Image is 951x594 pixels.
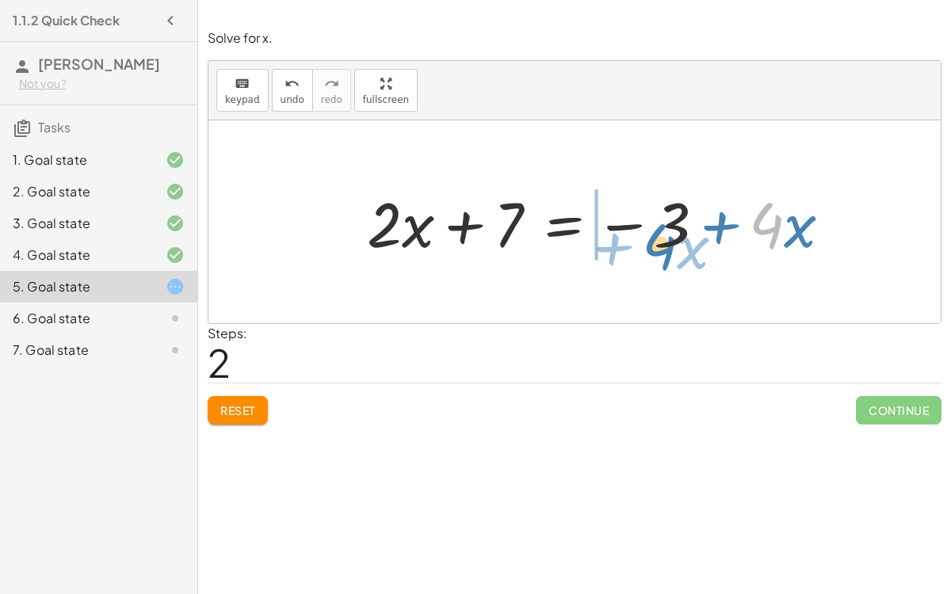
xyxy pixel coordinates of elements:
span: redo [321,94,342,105]
i: Task finished and correct. [166,150,185,169]
div: 4. Goal state [13,246,140,265]
i: Task not started. [166,341,185,360]
i: undo [285,74,300,93]
i: keyboard [235,74,250,93]
button: Reset [208,396,268,425]
button: keyboardkeypad [216,69,269,112]
span: [PERSON_NAME] [38,55,160,73]
button: redoredo [312,69,351,112]
div: 1. Goal state [13,150,140,169]
div: 6. Goal state [13,309,140,328]
span: Tasks [38,119,71,135]
i: Task finished and correct. [166,246,185,265]
span: Reset [220,403,255,417]
label: Steps: [208,325,247,341]
span: undo [281,94,304,105]
div: 5. Goal state [13,277,140,296]
span: keypad [225,94,260,105]
div: 2. Goal state [13,182,140,201]
div: 7. Goal state [13,341,140,360]
button: fullscreen [354,69,418,112]
span: 2 [208,338,231,386]
i: redo [324,74,339,93]
p: Solve for x. [208,29,941,48]
h4: 1.1.2 Quick Check [13,11,120,30]
i: Task started. [166,277,185,296]
i: Task finished and correct. [166,182,185,201]
button: undoundo [272,69,313,112]
i: Task not started. [166,309,185,328]
span: fullscreen [363,94,409,105]
div: Not you? [19,76,185,92]
i: Task finished and correct. [166,214,185,233]
div: 3. Goal state [13,214,140,233]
